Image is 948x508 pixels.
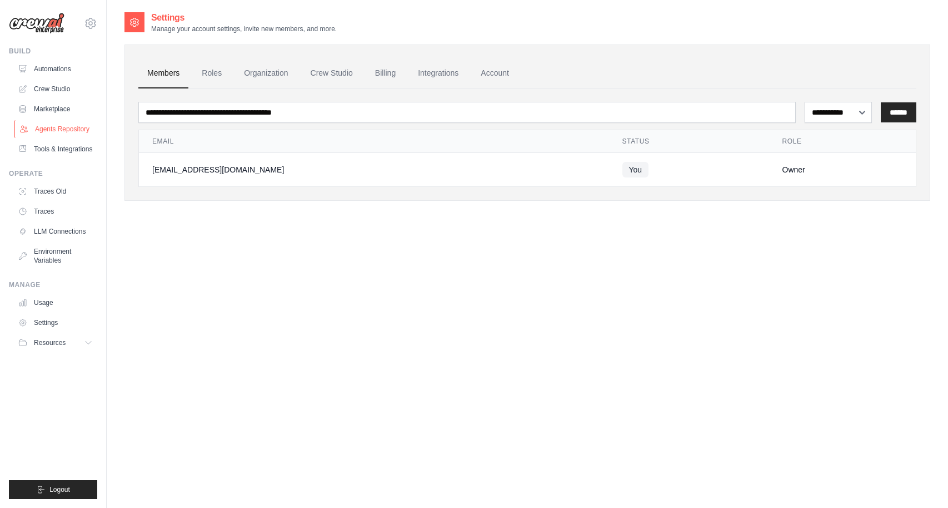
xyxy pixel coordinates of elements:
[193,58,231,88] a: Roles
[9,169,97,178] div: Operate
[34,338,66,347] span: Resources
[138,58,188,88] a: Members
[13,314,97,332] a: Settings
[151,24,337,33] p: Manage your account settings, invite new members, and more.
[139,130,609,153] th: Email
[366,58,405,88] a: Billing
[49,485,70,494] span: Logout
[13,100,97,118] a: Marketplace
[13,203,97,220] a: Traces
[9,13,64,34] img: Logo
[13,223,97,240] a: LLM Connections
[769,130,916,153] th: Role
[151,11,337,24] h2: Settings
[9,480,97,499] button: Logout
[13,60,97,78] a: Automations
[622,162,649,177] span: You
[13,183,97,200] a: Traces Old
[235,58,297,88] a: Organization
[13,140,97,158] a: Tools & Integrations
[13,294,97,312] a: Usage
[13,243,97,269] a: Environment Variables
[409,58,467,88] a: Integrations
[152,164,596,175] div: [EMAIL_ADDRESS][DOMAIN_NAME]
[13,80,97,98] a: Crew Studio
[609,130,769,153] th: Status
[472,58,518,88] a: Account
[14,120,98,138] a: Agents Repository
[302,58,362,88] a: Crew Studio
[13,334,97,352] button: Resources
[782,164,902,175] div: Owner
[9,47,97,56] div: Build
[9,280,97,289] div: Manage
